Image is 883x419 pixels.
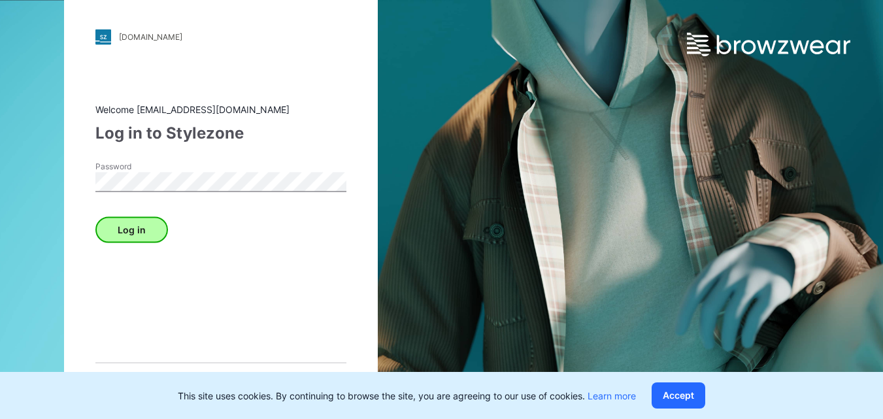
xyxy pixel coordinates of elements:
img: browzwear-logo.e42bd6dac1945053ebaf764b6aa21510.svg [687,33,850,56]
div: [DOMAIN_NAME] [119,32,182,42]
a: [DOMAIN_NAME] [95,29,346,44]
button: Log in [95,216,168,243]
div: Log in to Stylezone [95,121,346,144]
div: Welcome [EMAIL_ADDRESS][DOMAIN_NAME] [95,102,346,116]
img: stylezone-logo.562084cfcfab977791bfbf7441f1a819.svg [95,29,111,44]
button: Accept [652,382,705,409]
p: This site uses cookies. By continuing to browse the site, you are agreeing to our use of cookies. [178,389,636,403]
a: Learn more [588,390,636,401]
label: Password [95,160,187,172]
